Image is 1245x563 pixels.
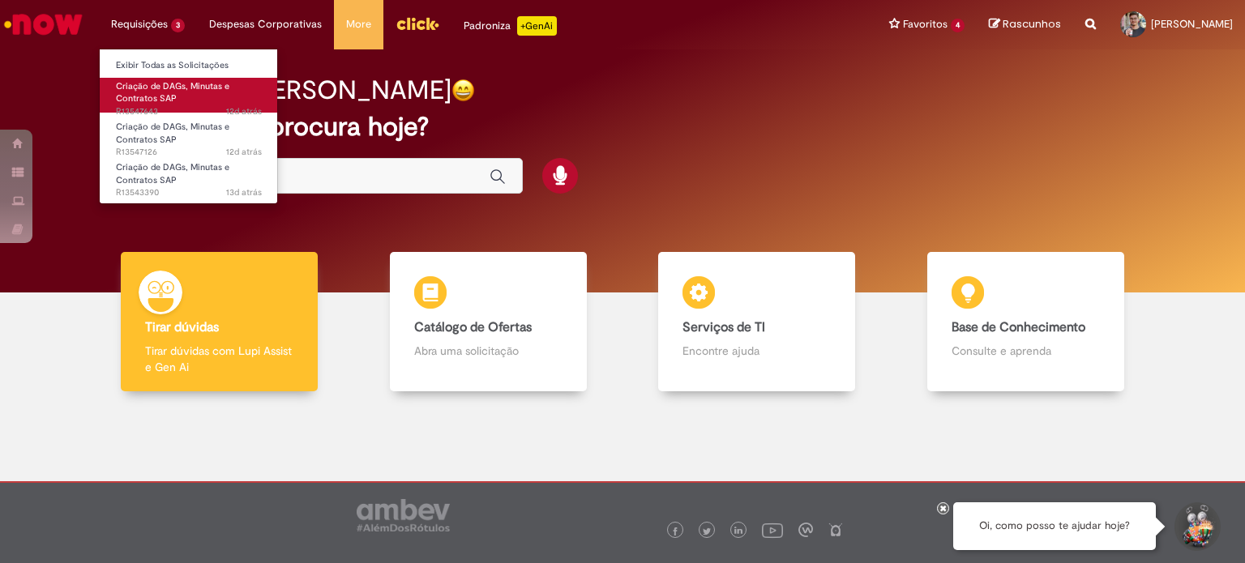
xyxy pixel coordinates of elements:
[116,161,229,186] span: Criação de DAGs, Minutas e Contratos SAP
[682,343,831,359] p: Encontre ajuda
[682,319,765,335] b: Serviços de TI
[1003,16,1061,32] span: Rascunhos
[100,78,278,113] a: Aberto R13547643 : Criação de DAGs, Minutas e Contratos SAP
[226,186,262,198] span: 13d atrás
[100,159,278,194] a: Aberto R13543390 : Criação de DAGs, Minutas e Contratos SAP
[952,343,1100,359] p: Consulte e aprenda
[116,121,229,146] span: Criação de DAGs, Minutas e Contratos SAP
[226,105,262,117] span: 12d atrás
[354,252,623,392] a: Catálogo de Ofertas Abra uma solicitação
[622,252,892,392] a: Serviços de TI Encontre ajuda
[85,252,354,392] a: Tirar dúvidas Tirar dúvidas com Lupi Assist e Gen Ai
[123,113,1123,141] h2: O que você procura hoje?
[414,343,563,359] p: Abra uma solicitação
[451,79,475,102] img: happy-face.png
[396,11,439,36] img: click_logo_yellow_360x200.png
[703,527,711,535] img: logo_footer_twitter.png
[951,19,965,32] span: 4
[953,502,1156,550] div: Oi, como posso te ajudar hoje?
[226,146,262,158] time: 18/09/2025 13:24:49
[346,16,371,32] span: More
[209,16,322,32] span: Despesas Corporativas
[171,19,185,32] span: 3
[111,16,168,32] span: Requisições
[116,80,229,105] span: Criação de DAGs, Minutas e Contratos SAP
[116,146,262,159] span: R13547126
[357,499,450,531] img: logo_footer_ambev_rotulo_gray.png
[952,319,1085,335] b: Base de Conhecimento
[145,319,219,335] b: Tirar dúvidas
[798,522,813,537] img: logo_footer_workplace.png
[414,319,532,335] b: Catálogo de Ofertas
[116,186,262,199] span: R13543390
[226,105,262,117] time: 18/09/2025 15:01:35
[2,8,85,41] img: ServiceNow
[226,146,262,158] span: 12d atrás
[464,16,557,36] div: Padroniza
[734,527,742,536] img: logo_footer_linkedin.png
[226,186,262,198] time: 17/09/2025 12:10:33
[989,17,1061,32] a: Rascunhos
[903,16,948,32] span: Favoritos
[1151,17,1233,31] span: [PERSON_NAME]
[1172,502,1221,551] button: Iniciar Conversa de Suporte
[671,527,679,535] img: logo_footer_facebook.png
[828,522,843,537] img: logo_footer_naosei.png
[762,519,783,540] img: logo_footer_youtube.png
[517,16,557,36] p: +GenAi
[99,49,278,204] ul: Requisições
[892,252,1161,392] a: Base de Conhecimento Consulte e aprenda
[123,76,451,104] h2: Boa tarde, [PERSON_NAME]
[145,343,293,375] p: Tirar dúvidas com Lupi Assist e Gen Ai
[100,57,278,75] a: Exibir Todas as Solicitações
[116,105,262,118] span: R13547643
[100,118,278,153] a: Aberto R13547126 : Criação de DAGs, Minutas e Contratos SAP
